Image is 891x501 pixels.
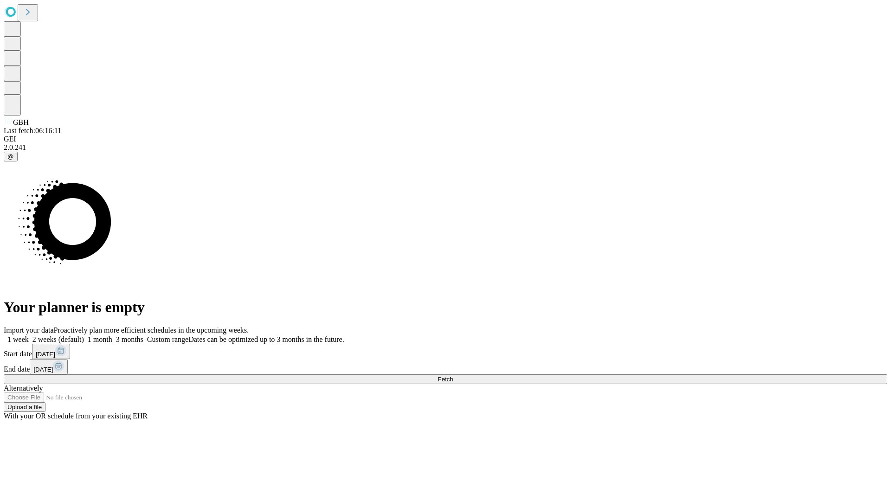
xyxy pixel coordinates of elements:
[188,335,344,343] span: Dates can be optimized up to 3 months in the future.
[4,143,887,152] div: 2.0.241
[4,374,887,384] button: Fetch
[88,335,112,343] span: 1 month
[4,384,43,392] span: Alternatively
[116,335,143,343] span: 3 months
[4,152,18,161] button: @
[32,344,70,359] button: [DATE]
[4,135,887,143] div: GEI
[13,118,29,126] span: GBH
[4,127,61,135] span: Last fetch: 06:16:11
[4,299,887,316] h1: Your planner is empty
[4,326,54,334] span: Import your data
[4,359,887,374] div: End date
[32,335,84,343] span: 2 weeks (default)
[4,402,45,412] button: Upload a file
[33,366,53,373] span: [DATE]
[438,376,453,383] span: Fetch
[4,344,887,359] div: Start date
[7,335,29,343] span: 1 week
[30,359,68,374] button: [DATE]
[7,153,14,160] span: @
[4,412,148,420] span: With your OR schedule from your existing EHR
[36,351,55,358] span: [DATE]
[147,335,188,343] span: Custom range
[54,326,249,334] span: Proactively plan more efficient schedules in the upcoming weeks.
